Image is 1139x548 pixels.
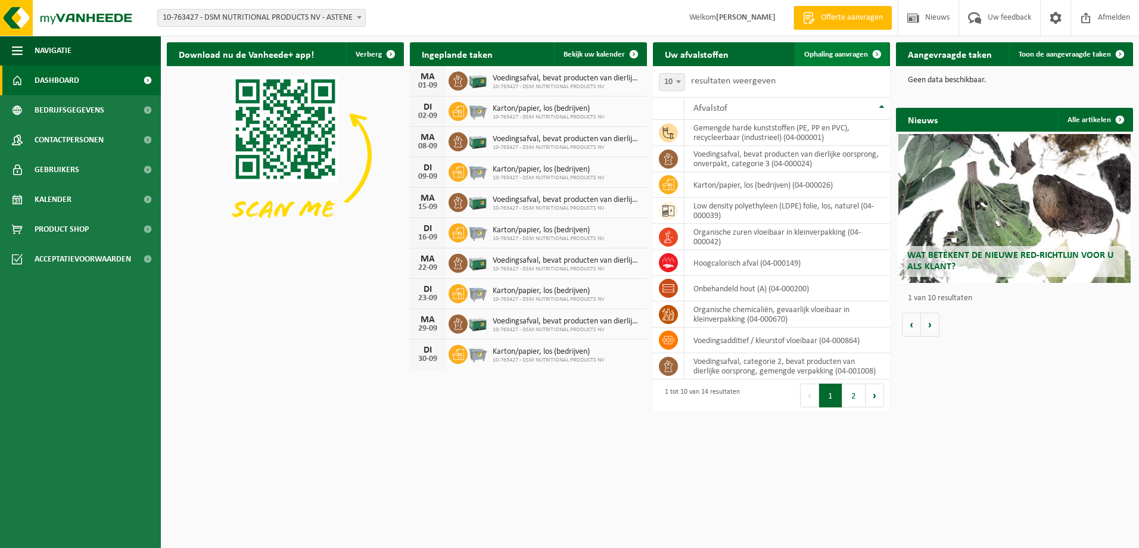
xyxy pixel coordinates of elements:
[35,66,79,95] span: Dashboard
[493,165,605,175] span: Karton/papier, los (bedrijven)
[493,266,641,273] span: 10-763427 - DSM NUTRITIONAL PRODUCTS NV
[493,104,605,114] span: Karton/papier, los (bedrijven)
[804,51,868,58] span: Ophaling aanvragen
[416,72,440,82] div: MA
[410,42,505,66] h2: Ingeplande taken
[468,252,488,272] img: PB-LB-0680-HPE-GN-01
[908,294,1127,303] p: 1 van 10 resultaten
[35,36,71,66] span: Navigatie
[416,224,440,233] div: DI
[493,205,641,212] span: 10-763427 - DSM NUTRITIONAL PRODUCTS NV
[416,254,440,264] div: MA
[468,100,488,120] img: WB-2500-GAL-GY-01
[564,51,625,58] span: Bekijk uw kalender
[1009,42,1132,66] a: Toon de aangevraagde taken
[921,313,939,337] button: Volgende
[416,102,440,112] div: DI
[800,384,819,407] button: Previous
[468,282,488,303] img: WB-2500-GAL-GY-01
[684,276,890,301] td: onbehandeld hout (A) (04-000200)
[35,155,79,185] span: Gebruikers
[693,104,727,113] span: Afvalstof
[896,108,950,131] h2: Nieuws
[902,313,921,337] button: Vorige
[416,82,440,90] div: 01-09
[493,83,641,91] span: 10-763427 - DSM NUTRITIONAL PRODUCTS NV
[684,328,890,353] td: voedingsadditief / kleurstof vloeibaar (04-000864)
[819,384,842,407] button: 1
[493,357,605,364] span: 10-763427 - DSM NUTRITIONAL PRODUCTS NV
[684,172,890,198] td: karton/papier, los (bedrijven) (04-000026)
[493,114,605,121] span: 10-763427 - DSM NUTRITIONAL PRODUCTS NV
[684,120,890,146] td: gemengde harde kunststoffen (PE, PP en PVC), recycleerbaar (industrieel) (04-000001)
[493,195,641,205] span: Voedingsafval, bevat producten van dierlijke oorsprong, onverpakt, categorie 3
[468,70,488,90] img: PB-LB-0680-HPE-GN-01
[866,384,884,407] button: Next
[684,353,890,379] td: voedingsafval, categorie 2, bevat producten van dierlijke oorsprong, gemengde verpakking (04-001008)
[554,42,646,66] a: Bekijk uw kalender
[793,6,892,30] a: Offerte aanvragen
[416,315,440,325] div: MA
[684,146,890,172] td: voedingsafval, bevat producten van dierlijke oorsprong, onverpakt, categorie 3 (04-000024)
[493,317,641,326] span: Voedingsafval, bevat producten van dierlijke oorsprong, onverpakt, categorie 3
[493,296,605,303] span: 10-763427 - DSM NUTRITIONAL PRODUCTS NV
[493,287,605,296] span: Karton/papier, los (bedrijven)
[842,384,866,407] button: 2
[684,250,890,276] td: hoogcalorisch afval (04-000149)
[468,130,488,151] img: PB-LB-0680-HPE-GN-01
[818,12,886,24] span: Offerte aanvragen
[167,42,326,66] h2: Download nu de Vanheede+ app!
[416,233,440,242] div: 16-09
[35,244,131,274] span: Acceptatievoorwaarden
[493,226,605,235] span: Karton/papier, los (bedrijven)
[416,112,440,120] div: 02-09
[493,144,641,151] span: 10-763427 - DSM NUTRITIONAL PRODUCTS NV
[416,345,440,355] div: DI
[493,347,605,357] span: Karton/papier, los (bedrijven)
[493,235,605,242] span: 10-763427 - DSM NUTRITIONAL PRODUCTS NV
[493,175,605,182] span: 10-763427 - DSM NUTRITIONAL PRODUCTS NV
[684,198,890,224] td: low density polyethyleen (LDPE) folie, los, naturel (04-000039)
[35,214,89,244] span: Product Shop
[416,133,440,142] div: MA
[653,42,740,66] h2: Uw afvalstoffen
[684,301,890,328] td: organische chemicaliën, gevaarlijk vloeibaar in kleinverpakking (04-000670)
[416,203,440,211] div: 15-09
[356,51,382,58] span: Verberg
[416,294,440,303] div: 23-09
[908,76,1121,85] p: Geen data beschikbaar.
[795,42,889,66] a: Ophaling aanvragen
[416,355,440,363] div: 30-09
[907,251,1113,272] span: Wat betekent de nieuwe RED-richtlijn voor u als klant?
[468,161,488,181] img: WB-2500-GAL-GY-01
[493,74,641,83] span: Voedingsafval, bevat producten van dierlijke oorsprong, onverpakt, categorie 3
[167,66,404,244] img: Download de VHEPlus App
[158,10,365,26] span: 10-763427 - DSM NUTRITIONAL PRODUCTS NV - ASTENE
[468,222,488,242] img: WB-2500-GAL-GY-01
[896,42,1004,66] h2: Aangevraagde taken
[684,224,890,250] td: organische zuren vloeibaar in kleinverpakking (04-000042)
[659,73,685,91] span: 10
[416,163,440,173] div: DI
[468,313,488,333] img: PB-LB-0680-HPE-GN-01
[468,191,488,211] img: PB-LB-0680-HPE-GN-01
[659,382,740,409] div: 1 tot 10 van 14 resultaten
[691,76,776,86] label: resultaten weergeven
[346,42,403,66] button: Verberg
[898,134,1131,283] a: Wat betekent de nieuwe RED-richtlijn voor u als klant?
[35,125,104,155] span: Contactpersonen
[416,194,440,203] div: MA
[157,9,366,27] span: 10-763427 - DSM NUTRITIONAL PRODUCTS NV - ASTENE
[416,264,440,272] div: 22-09
[416,325,440,333] div: 29-09
[716,13,776,22] strong: [PERSON_NAME]
[493,256,641,266] span: Voedingsafval, bevat producten van dierlijke oorsprong, onverpakt, categorie 3
[35,95,104,125] span: Bedrijfsgegevens
[493,326,641,334] span: 10-763427 - DSM NUTRITIONAL PRODUCTS NV
[493,135,641,144] span: Voedingsafval, bevat producten van dierlijke oorsprong, onverpakt, categorie 3
[659,74,684,91] span: 10
[416,173,440,181] div: 09-09
[35,185,71,214] span: Kalender
[416,142,440,151] div: 08-09
[468,343,488,363] img: WB-2500-GAL-GY-01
